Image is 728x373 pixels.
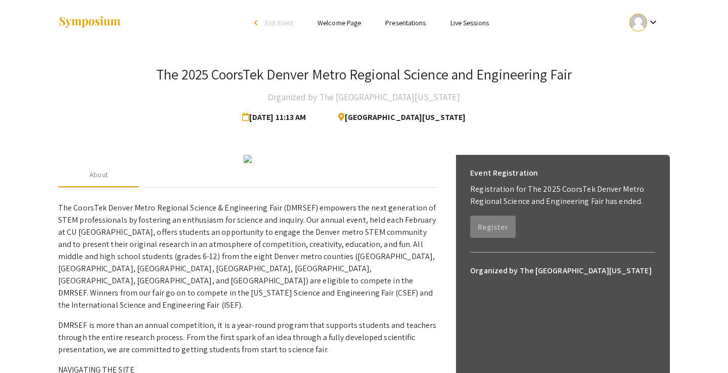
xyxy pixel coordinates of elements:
[317,18,361,27] a: Welcome Page
[470,163,538,183] h6: Event Registration
[470,261,655,281] h6: Organized by The [GEOGRAPHIC_DATA][US_STATE]
[58,16,121,29] img: Symposium by ForagerOne
[156,66,572,83] h3: The 2025 CoorsTek Denver Metro Regional Science and Engineering Fair
[619,11,670,34] button: Expand account dropdown
[242,107,310,128] span: [DATE] 11:13 AM
[265,18,293,27] span: Exit Event
[58,319,437,356] p: DMRSEF is more than an annual competition, it is a year-round program that supports students and ...
[254,20,260,26] div: arrow_back_ios
[450,18,489,27] a: Live Sessions
[268,87,460,107] h4: Organized by The [GEOGRAPHIC_DATA][US_STATE]
[470,183,655,208] p: Registration for The 2025 CoorsTek Denver Metro Regional Science and Engineering Fair has ended.
[244,155,252,163] img: f2f1c18e-8705-4c47-8f22-03c4320d7acc.png
[385,18,426,27] a: Presentations
[89,170,108,180] div: About
[470,216,516,238] button: Register
[330,107,466,128] span: [GEOGRAPHIC_DATA][US_STATE]
[58,202,437,311] p: The CoorsTek Denver Metro Regional Science & Engineering Fair (DMRSEF) empowers the next generati...
[8,327,43,365] iframe: Chat
[647,16,659,28] mat-icon: Expand account dropdown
